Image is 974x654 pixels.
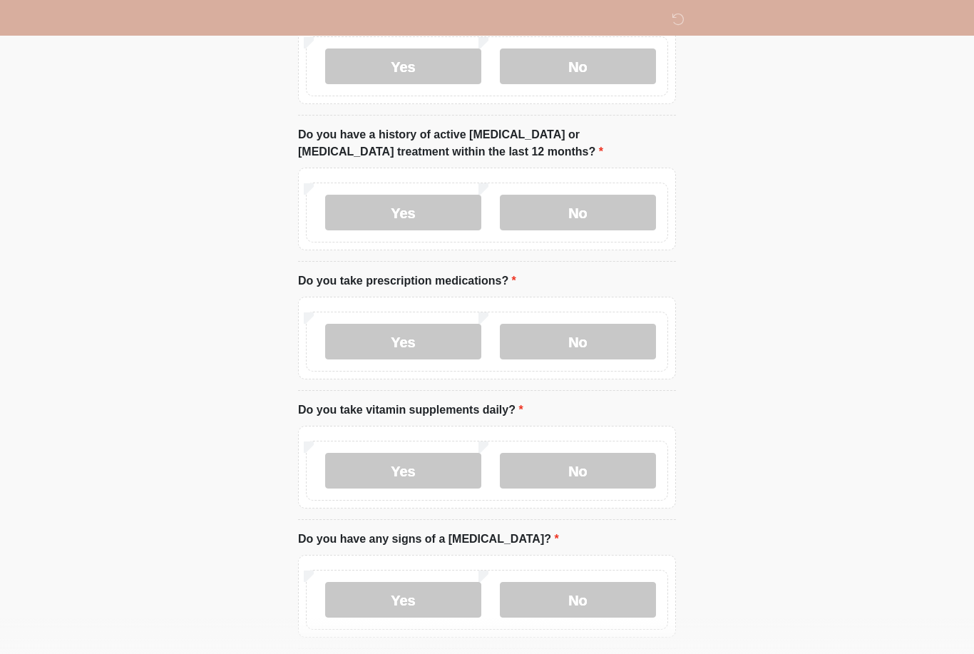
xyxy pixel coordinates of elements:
[500,195,656,230] label: No
[500,582,656,618] label: No
[298,402,523,419] label: Do you take vitamin supplements daily?
[298,272,516,290] label: Do you take prescription medications?
[298,126,676,160] label: Do you have a history of active [MEDICAL_DATA] or [MEDICAL_DATA] treatment within the last 12 mon...
[325,453,481,489] label: Yes
[500,48,656,84] label: No
[325,48,481,84] label: Yes
[500,453,656,489] label: No
[298,531,559,548] label: Do you have any signs of a [MEDICAL_DATA]?
[325,582,481,618] label: Yes
[325,195,481,230] label: Yes
[284,11,302,29] img: DM Wellness & Aesthetics Logo
[325,324,481,359] label: Yes
[500,324,656,359] label: No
